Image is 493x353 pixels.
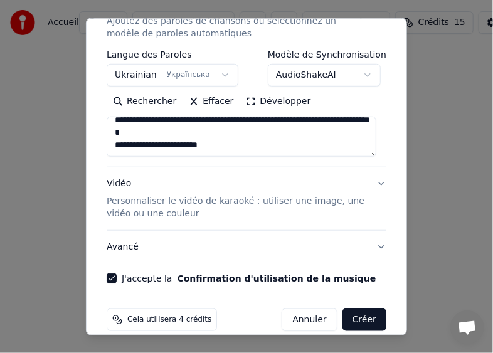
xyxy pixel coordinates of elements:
[107,92,183,112] button: Rechercher
[122,274,376,283] label: J'accepte la
[268,50,386,59] label: Modèle de Synchronisation
[107,15,366,40] p: Ajoutez des paroles de chansons ou sélectionnez un modèle de paroles automatiques
[107,167,386,230] button: VidéoPersonnaliser le vidéo de karaoké : utiliser une image, une vidéo ou une couleur
[177,274,376,283] button: J'accepte la
[107,231,386,263] button: Avancé
[342,308,386,331] button: Créer
[107,177,366,220] div: Vidéo
[240,92,317,112] button: Développer
[107,50,386,167] div: ParolesAjoutez des paroles de chansons ou sélectionnez un modèle de paroles automatiques
[282,308,337,331] button: Annuler
[183,92,240,112] button: Effacer
[107,50,238,59] label: Langue des Paroles
[107,195,366,220] p: Personnaliser le vidéo de karaoké : utiliser une image, une vidéo ou une couleur
[127,315,211,325] span: Cela utilisera 4 crédits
